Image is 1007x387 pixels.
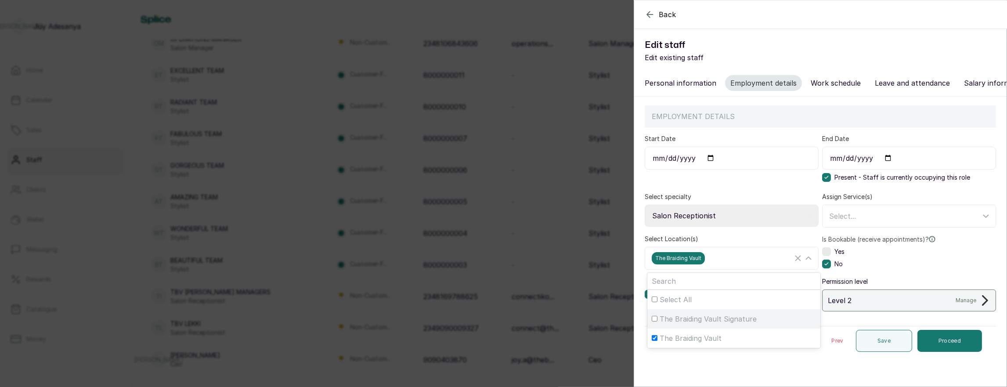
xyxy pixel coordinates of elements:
[645,192,691,201] label: Select specialty
[652,335,657,341] input: The Braiding Vault
[822,134,849,143] label: End Date
[639,75,722,91] button: Personal information
[647,273,820,289] input: Search
[645,134,675,143] label: Start Date
[725,75,802,91] button: Employment details
[822,235,996,244] label: Is Bookable (receive appointments)?
[822,192,873,201] label: Assign Service(s)
[645,104,742,129] p: EMPLOYMENT DETAILS
[956,297,976,304] p: Manage
[660,333,722,344] span: The Braiding Vault
[870,75,955,91] button: Leave and attendance
[856,330,912,352] button: Save
[659,9,676,20] span: Back
[645,52,996,63] p: Edit existing staff
[834,260,843,268] span: No
[824,330,850,352] button: Prev
[834,247,845,256] span: Yes
[652,316,657,322] input: The Braiding Vault Signature
[917,330,982,352] button: Proceed
[660,294,692,305] span: Select All
[660,314,757,324] span: The Braiding Vault Signature
[652,297,657,302] input: Select All
[805,75,866,91] button: Work schedule
[834,173,970,182] span: Present - Staff is currently occupying this role
[828,295,852,306] p: Level 2
[822,277,996,286] span: Permission level
[645,9,676,20] button: Back
[829,212,856,221] span: Select...
[645,38,996,52] h1: Edit staff
[645,235,698,243] label: Select Location(s)
[652,252,705,264] span: The Braiding Vault
[793,253,803,264] button: Clear Selected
